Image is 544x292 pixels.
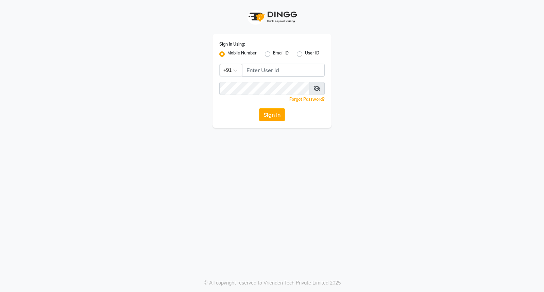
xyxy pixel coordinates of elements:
[242,64,325,77] input: Username
[289,97,325,102] a: Forgot Password?
[227,50,257,58] label: Mobile Number
[259,108,285,121] button: Sign In
[273,50,289,58] label: Email ID
[219,41,245,47] label: Sign In Using:
[305,50,319,58] label: User ID
[245,7,299,27] img: logo1.svg
[219,82,309,95] input: Username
